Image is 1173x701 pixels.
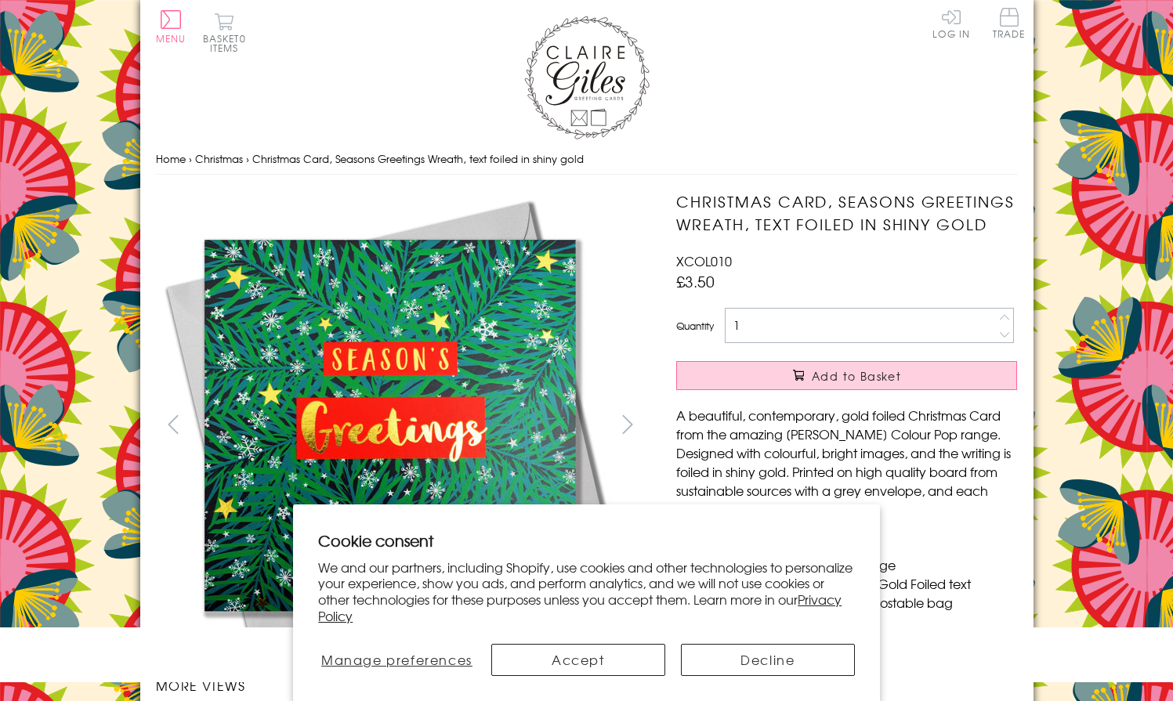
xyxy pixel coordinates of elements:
a: Log In [932,8,970,38]
h2: Cookie consent [318,529,855,551]
a: Privacy Policy [318,590,842,625]
span: XCOL010 [676,251,732,270]
span: Christmas Card, Seasons Greetings Wreath, text foiled in shiny gold [252,151,584,166]
button: Menu [156,10,186,43]
button: Manage preferences [318,644,475,676]
h1: Christmas Card, Seasons Greetings Wreath, text foiled in shiny gold [676,190,1017,236]
p: We and our partners, including Shopify, use cookies and other technologies to personalize your ex... [318,559,855,624]
button: Add to Basket [676,361,1017,390]
a: Christmas [195,151,243,166]
button: prev [156,407,191,442]
img: Christmas Card, Seasons Greetings Wreath, text foiled in shiny gold [155,190,625,660]
button: Accept [491,644,665,676]
span: Menu [156,31,186,45]
nav: breadcrumbs [156,143,1018,175]
p: A beautiful, contemporary, gold foiled Christmas Card from the amazing [PERSON_NAME] Colour Pop r... [676,406,1017,519]
span: 0 items [210,31,246,55]
img: Claire Giles Greetings Cards [524,16,650,139]
span: › [246,151,249,166]
button: Basket0 items [203,13,246,52]
a: Trade [993,8,1026,42]
span: £3.50 [676,270,715,292]
a: Home [156,151,186,166]
span: Add to Basket [812,368,901,384]
span: Manage preferences [321,650,472,669]
button: next [610,407,645,442]
button: Decline [681,644,855,676]
span: › [189,151,192,166]
label: Quantity [676,319,714,333]
img: Christmas Card, Seasons Greetings Wreath, text foiled in shiny gold [645,190,1115,660]
h3: More views [156,676,646,695]
span: Trade [993,8,1026,38]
